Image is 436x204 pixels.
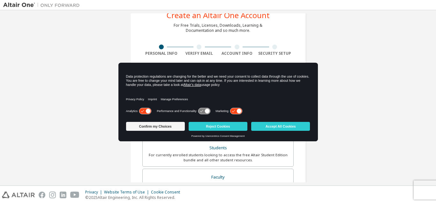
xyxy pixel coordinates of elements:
img: youtube.svg [70,192,79,198]
div: Privacy [85,190,104,195]
div: Security Setup [256,51,294,56]
div: Students [147,144,289,152]
img: altair_logo.svg [2,192,35,198]
div: Faculty [147,173,289,182]
img: Altair One [3,2,83,8]
div: Personal Info [142,51,180,56]
div: Cookie Consent [151,190,184,195]
div: Account Info [218,51,256,56]
div: Create an Altair One Account [167,11,270,19]
div: Verify Email [180,51,218,56]
img: instagram.svg [49,192,56,198]
div: Website Terms of Use [104,190,151,195]
img: linkedin.svg [60,192,66,198]
div: For currently enrolled students looking to access the free Altair Student Edition bundle and all ... [147,152,289,163]
div: For faculty & administrators of academic institutions administering students and accessing softwa... [147,181,289,192]
img: facebook.svg [39,192,45,198]
p: © 2025 Altair Engineering, Inc. All Rights Reserved. [85,195,184,200]
div: For Free Trials, Licenses, Downloads, Learning & Documentation and so much more. [174,23,262,33]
